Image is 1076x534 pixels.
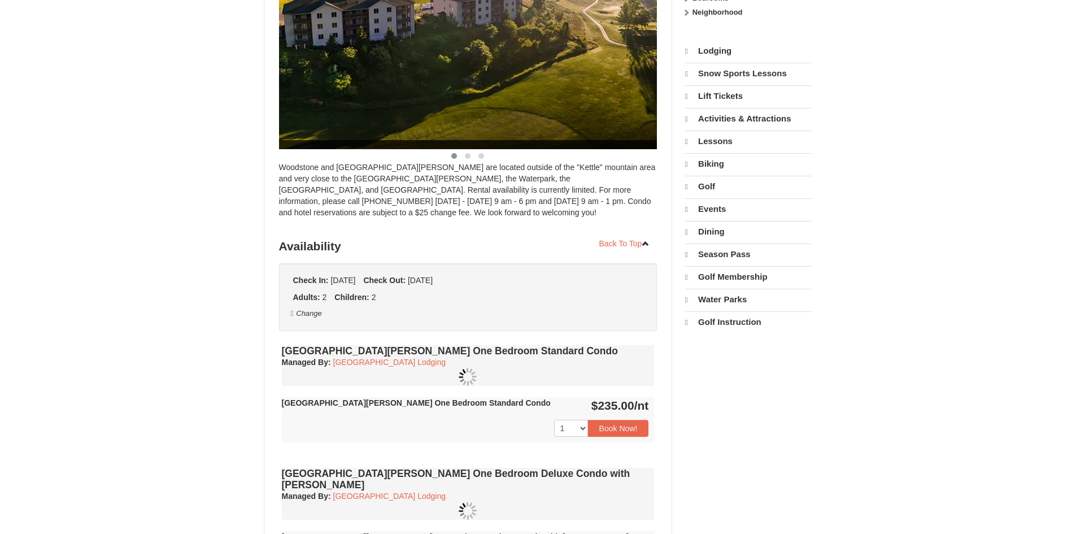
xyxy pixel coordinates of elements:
span: /nt [634,399,649,412]
a: [GEOGRAPHIC_DATA] Lodging [333,358,446,367]
a: Events [685,198,811,220]
a: [GEOGRAPHIC_DATA] Lodging [333,492,446,501]
a: Lift Tickets [685,85,811,107]
span: [DATE] [330,276,355,285]
a: Lodging [685,41,811,62]
span: Managed By [282,358,328,367]
span: 2 [323,293,327,302]
a: Golf [685,176,811,197]
button: Change [290,307,323,320]
strong: Check In: [293,276,329,285]
h4: [GEOGRAPHIC_DATA][PERSON_NAME] One Bedroom Standard Condo [282,345,655,357]
strong: $235.00 [591,399,649,412]
a: Dining [685,221,811,242]
a: Biking [685,153,811,175]
h4: [GEOGRAPHIC_DATA][PERSON_NAME] One Bedroom Deluxe Condo with [PERSON_NAME] [282,468,655,490]
button: Book Now! [588,420,649,437]
a: Activities & Attractions [685,108,811,129]
span: 2 [372,293,376,302]
a: Snow Sports Lessons [685,63,811,84]
h3: Availability [279,235,657,258]
span: Managed By [282,492,328,501]
a: Water Parks [685,289,811,310]
span: [DATE] [408,276,433,285]
img: wait.gif [459,502,477,520]
img: wait.gif [459,368,477,386]
strong: : [282,358,331,367]
a: Lessons [685,131,811,152]
strong: Neighborhood [692,8,743,16]
strong: : [282,492,331,501]
a: Back To Top [592,235,657,252]
a: Season Pass [685,244,811,265]
div: Woodstone and [GEOGRAPHIC_DATA][PERSON_NAME] are located outside of the "Kettle" mountain area an... [279,162,657,229]
strong: Adults: [293,293,320,302]
a: Golf Membership [685,266,811,288]
strong: Check Out: [363,276,406,285]
strong: [GEOGRAPHIC_DATA][PERSON_NAME] One Bedroom Standard Condo [282,398,551,407]
strong: Children: [334,293,369,302]
a: Golf Instruction [685,311,811,333]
